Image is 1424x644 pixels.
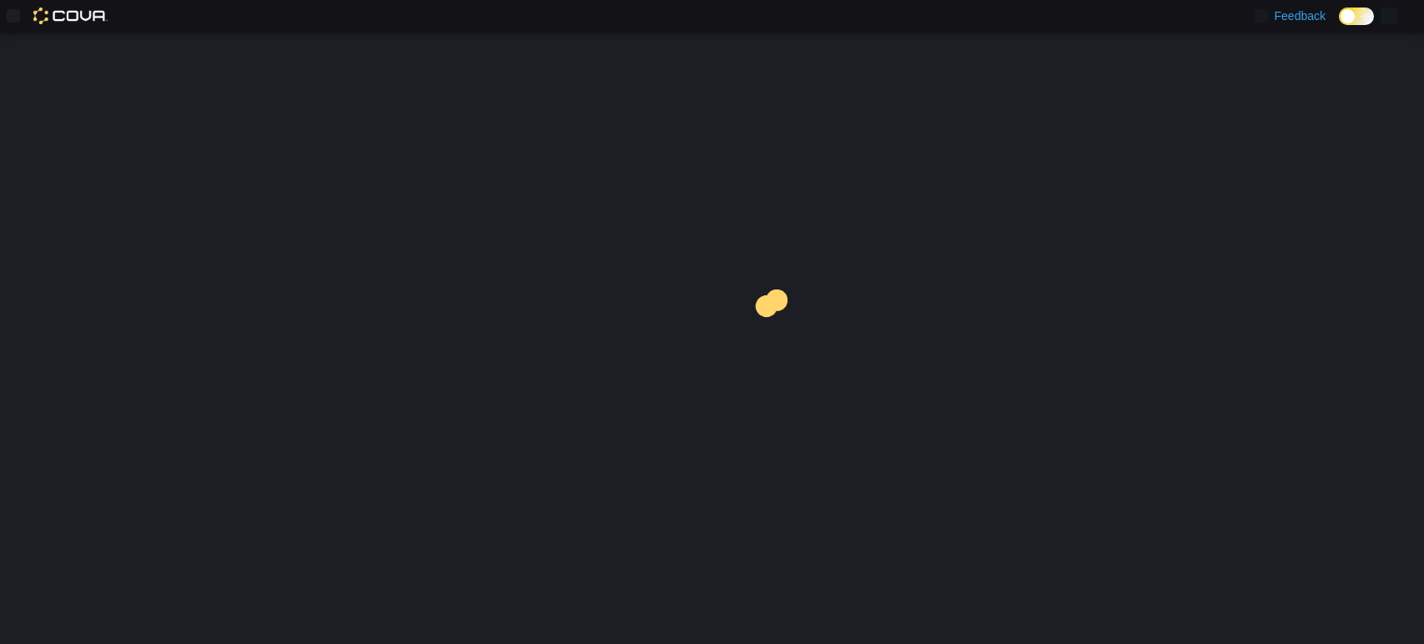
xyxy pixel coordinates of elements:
span: Feedback [1275,8,1326,24]
span: Dark Mode [1339,25,1340,26]
img: cova-loader [712,277,838,402]
img: Cova [33,8,108,24]
input: Dark Mode [1339,8,1374,25]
